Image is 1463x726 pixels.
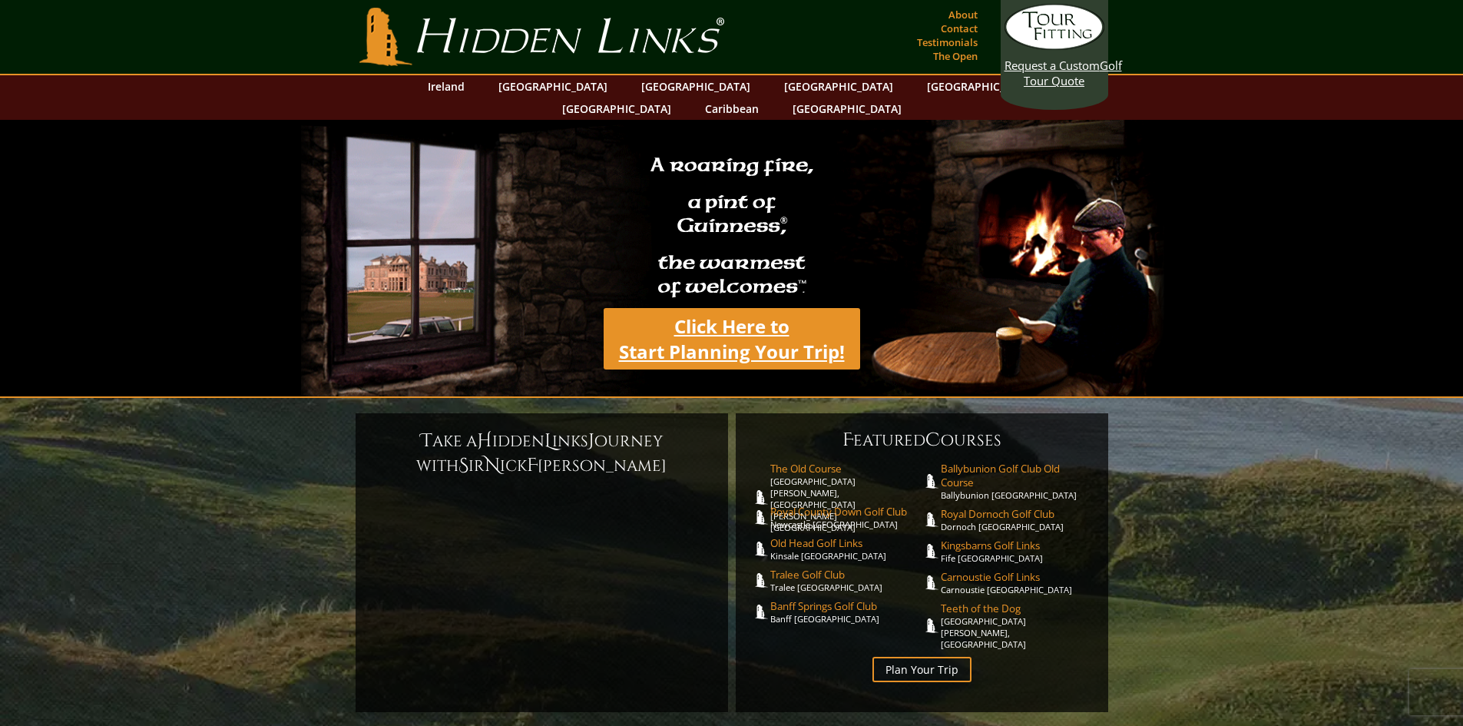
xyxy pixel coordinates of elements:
a: Kingsbarns Golf LinksFife [GEOGRAPHIC_DATA] [941,539,1093,564]
a: Caribbean [697,98,766,120]
span: T [421,429,432,453]
span: F [527,453,538,478]
span: C [925,428,941,453]
a: The Open [929,45,981,67]
a: Teeth of the Dog[GEOGRAPHIC_DATA][PERSON_NAME], [GEOGRAPHIC_DATA] [941,602,1093,650]
span: Royal County Down Golf Club [770,505,922,519]
a: Royal Dornoch Golf ClubDornoch [GEOGRAPHIC_DATA] [941,507,1093,532]
a: Royal County Down Golf ClubNewcastle [GEOGRAPHIC_DATA] [770,505,922,530]
h6: eatured ourses [751,428,1093,453]
a: [GEOGRAPHIC_DATA] [554,98,679,120]
a: Ballybunion Golf Club Old CourseBallybunion [GEOGRAPHIC_DATA] [941,462,1093,501]
span: Tralee Golf Club [770,568,922,582]
span: Carnoustie Golf Links [941,570,1093,584]
h2: A roaring fire, a pint of Guinness , the warmest of welcomes™. [640,147,823,308]
a: [GEOGRAPHIC_DATA] [776,75,901,98]
h6: ake a idden inks ourney with ir ick [PERSON_NAME] [371,429,713,478]
a: Ireland [420,75,472,98]
a: Request a CustomGolf Tour Quote [1005,4,1104,88]
a: Plan Your Trip [872,657,971,682]
span: Request a Custom [1005,58,1100,73]
span: The Old Course [770,462,922,476]
a: [GEOGRAPHIC_DATA] [491,75,615,98]
span: Kingsbarns Golf Links [941,539,1093,552]
a: About [945,4,981,25]
a: [GEOGRAPHIC_DATA] [634,75,758,98]
a: Banff Springs Golf ClubBanff [GEOGRAPHIC_DATA] [770,599,922,625]
span: H [477,429,492,453]
span: F [842,428,853,453]
span: L [544,429,552,453]
a: Testimonials [913,31,981,53]
a: [GEOGRAPHIC_DATA] [919,75,1044,98]
span: Old Head Golf Links [770,536,922,550]
a: Tralee Golf ClubTralee [GEOGRAPHIC_DATA] [770,568,922,593]
span: Royal Dornoch Golf Club [941,507,1093,521]
span: N [485,453,500,478]
span: Ballybunion Golf Club Old Course [941,462,1093,489]
a: [GEOGRAPHIC_DATA] [785,98,909,120]
span: J [588,429,594,453]
a: Click Here toStart Planning Your Trip! [604,308,860,370]
a: The Old Course[GEOGRAPHIC_DATA][PERSON_NAME], [GEOGRAPHIC_DATA][PERSON_NAME] [GEOGRAPHIC_DATA] [770,462,922,533]
span: Teeth of the Dog [941,602,1093,615]
a: Carnoustie Golf LinksCarnoustie [GEOGRAPHIC_DATA] [941,570,1093,595]
a: Contact [937,18,981,39]
span: Banff Springs Golf Club [770,599,922,613]
span: S [458,453,468,478]
a: Old Head Golf LinksKinsale [GEOGRAPHIC_DATA] [770,536,922,562]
